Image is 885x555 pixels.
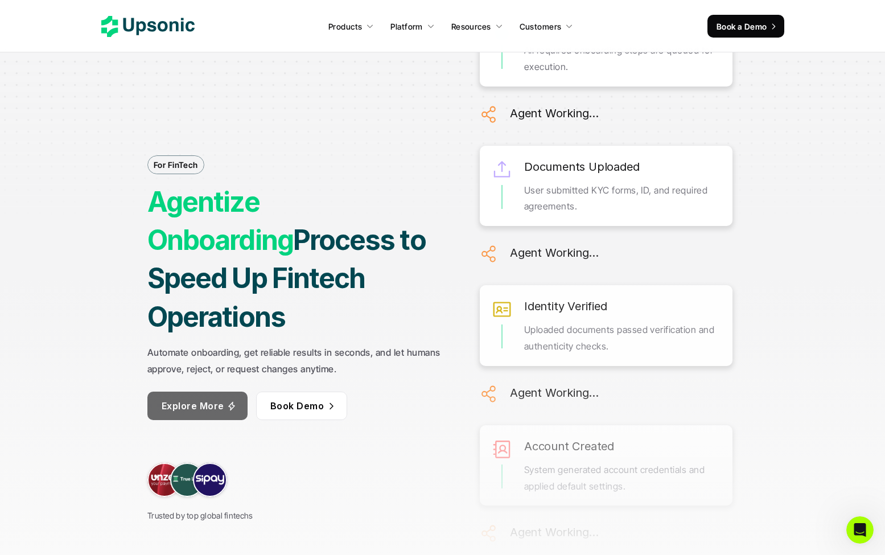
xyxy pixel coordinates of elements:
p: Book a Demo [717,20,767,32]
a: Products [322,16,381,36]
h6: Agent Working... [510,243,599,262]
p: Trusted by top global fintechs [147,508,253,523]
p: All required onboarding steps are queued for execution. [524,42,721,75]
p: System generated account credentials and applied default settings. [524,462,721,495]
h6: Agent Working... [510,104,599,123]
p: Uploaded documents passed verification and authenticity checks. [524,322,721,355]
h6: Agent Working... [510,523,599,542]
h6: Account Created [524,437,614,456]
strong: Process to Speed Up Fintech Operations [147,223,431,333]
strong: Automate onboarding, get reliable results in seconds, and let humans approve, reject, or request ... [147,347,443,375]
strong: Agentize Onboarding [147,185,293,257]
a: Explore More [147,392,248,420]
p: Explore More [162,397,224,414]
h6: Identity Verified [524,297,607,316]
p: Book Demo [270,397,323,414]
h6: Documents Uploaded [524,157,639,176]
p: For FinTech [154,159,198,171]
p: User submitted KYC forms, ID, and required agreements. [524,182,721,215]
p: Products [328,20,362,32]
p: Customers [520,20,562,32]
iframe: Intercom live chat [846,516,874,544]
a: Book Demo [256,392,347,420]
p: Platform [390,20,422,32]
h6: Agent Working... [510,383,599,402]
p: Resources [451,20,491,32]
